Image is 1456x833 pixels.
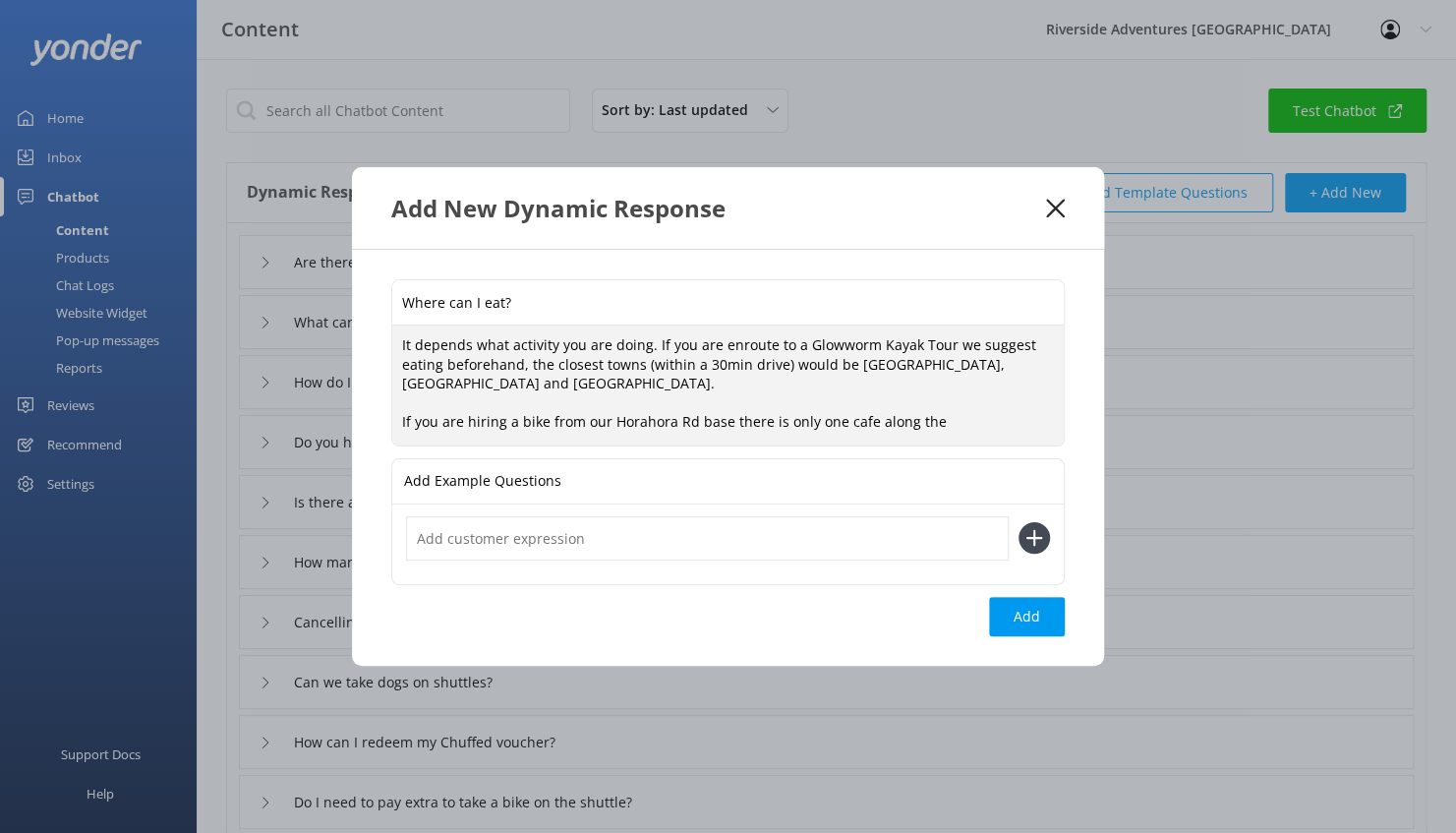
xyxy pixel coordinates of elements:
input: Add customer expression [406,516,1009,561]
div: Add New Dynamic Response [391,192,1046,224]
button: Close [1046,199,1065,218]
textarea: It depends what activity you are doing. If you are enroute to a Glowworm Kayak Tour we suggest ea... [392,326,1064,446]
input: Type a new question... [392,280,1064,325]
button: Add [989,597,1065,636]
p: Add Example Questions [404,459,561,504]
